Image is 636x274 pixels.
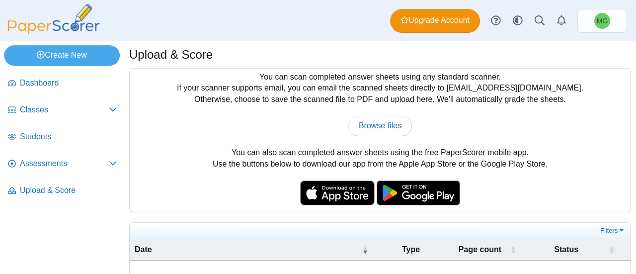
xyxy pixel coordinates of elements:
[20,131,117,142] span: Students
[4,4,103,34] img: PaperScorer
[4,27,103,36] a: PaperScorer
[400,15,470,26] span: Upgrade Account
[377,181,460,205] img: google-play-badge.png
[4,98,121,122] a: Classes
[135,245,152,254] span: Date
[402,245,420,254] span: Type
[594,13,610,29] span: Misty Gaynair
[130,69,631,212] div: You can scan completed answer sheets using any standard scanner. If your scanner supports email, ...
[359,121,401,130] span: Browse files
[554,245,578,254] span: Status
[551,10,572,32] a: Alerts
[4,45,120,65] a: Create New
[4,152,121,176] a: Assessments
[20,158,109,169] span: Assessments
[609,239,615,260] span: Status : Activate to sort
[4,72,121,95] a: Dashboard
[4,179,121,203] a: Upload & Score
[129,46,213,63] h1: Upload & Score
[577,9,627,33] a: Misty Gaynair
[20,78,117,89] span: Dashboard
[300,181,375,205] img: apple-store-badge.svg
[348,116,412,136] a: Browse files
[362,239,368,260] span: Date : Activate to remove sorting
[598,226,628,236] a: Filters
[390,9,480,33] a: Upgrade Account
[20,104,109,115] span: Classes
[459,245,501,254] span: Page count
[4,125,121,149] a: Students
[20,185,117,196] span: Upload & Score
[597,17,608,24] span: Misty Gaynair
[510,239,516,260] span: Page count : Activate to sort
